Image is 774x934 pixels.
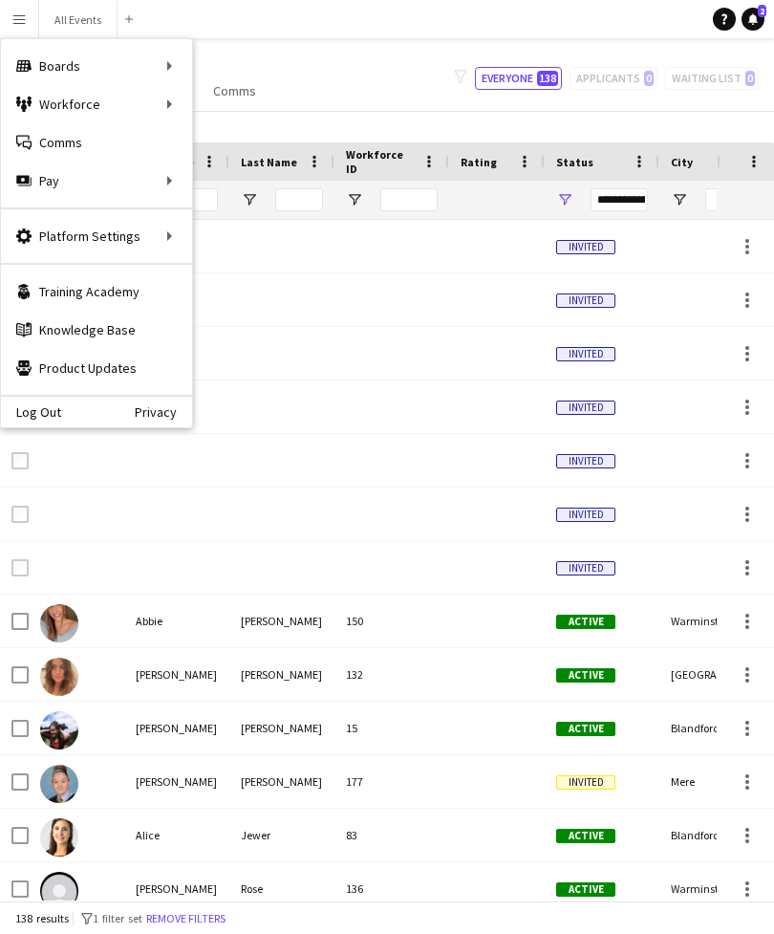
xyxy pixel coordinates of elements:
[758,5,766,17] span: 2
[124,755,229,808] div: [PERSON_NAME]
[334,702,449,754] div: 15
[11,506,29,523] input: Row Selection is disabled for this row (unchecked)
[556,508,615,522] span: Invited
[1,217,192,255] div: Platform Settings
[229,702,334,754] div: [PERSON_NAME]
[659,755,774,808] div: Mere
[1,47,192,85] div: Boards
[659,862,774,915] div: Warminster
[671,191,688,208] button: Open Filter Menu
[556,668,615,683] span: Active
[659,702,774,754] div: Blandford Forum
[334,809,449,861] div: 83
[334,755,449,808] div: 177
[229,862,334,915] div: Rose
[241,155,297,169] span: Last Name
[241,191,258,208] button: Open Filter Menu
[205,78,264,103] a: Comms
[229,809,334,861] div: Jewer
[40,658,78,696] img: Alex Campos
[229,595,334,647] div: [PERSON_NAME]
[40,872,78,910] img: Alicia Rose
[275,188,323,211] input: Last Name Filter Input
[213,82,256,99] span: Comms
[556,454,615,468] span: Invited
[1,123,192,162] a: Comms
[475,67,562,90] button: Everyone138
[40,604,78,642] img: Abbie Chambers
[659,809,774,861] div: Blandford Forum
[124,702,229,754] div: [PERSON_NAME]
[142,908,229,929] button: Remove filters
[671,155,693,169] span: City
[334,595,449,647] div: 150
[659,648,774,701] div: [GEOGRAPHIC_DATA]
[40,711,78,749] img: Alexandra Hunt
[346,191,363,208] button: Open Filter Menu
[229,755,334,808] div: [PERSON_NAME]
[556,155,593,169] span: Status
[1,311,192,349] a: Knowledge Base
[39,1,118,38] button: All Events
[556,347,615,361] span: Invited
[40,818,78,857] img: Alice Jewer
[124,862,229,915] div: [PERSON_NAME]
[556,775,615,790] span: Invited
[556,293,615,308] span: Invited
[556,829,615,843] span: Active
[93,911,142,925] span: 1 filter set
[40,765,78,803] img: Alexis Riddett
[124,809,229,861] div: Alice
[346,147,415,176] span: Workforce ID
[556,882,615,897] span: Active
[556,401,615,415] span: Invited
[170,188,218,211] input: First Name Filter Input
[380,188,438,211] input: Workforce ID Filter Input
[124,648,229,701] div: [PERSON_NAME]
[1,349,192,387] a: Product Updates
[742,8,764,31] a: 2
[556,722,615,736] span: Active
[705,188,763,211] input: City Filter Input
[461,155,497,169] span: Rating
[556,240,615,254] span: Invited
[334,862,449,915] div: 136
[556,615,615,629] span: Active
[1,404,61,420] a: Log Out
[124,595,229,647] div: Abbie
[659,595,774,647] div: Warminster
[334,648,449,701] div: 132
[11,452,29,469] input: Row Selection is disabled for this row (unchecked)
[1,272,192,311] a: Training Academy
[1,162,192,200] div: Pay
[11,559,29,576] input: Row Selection is disabled for this row (unchecked)
[537,71,558,86] span: 138
[556,561,615,576] span: Invited
[135,404,192,420] a: Privacy
[1,85,192,123] div: Workforce
[229,648,334,701] div: [PERSON_NAME]
[556,191,573,208] button: Open Filter Menu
